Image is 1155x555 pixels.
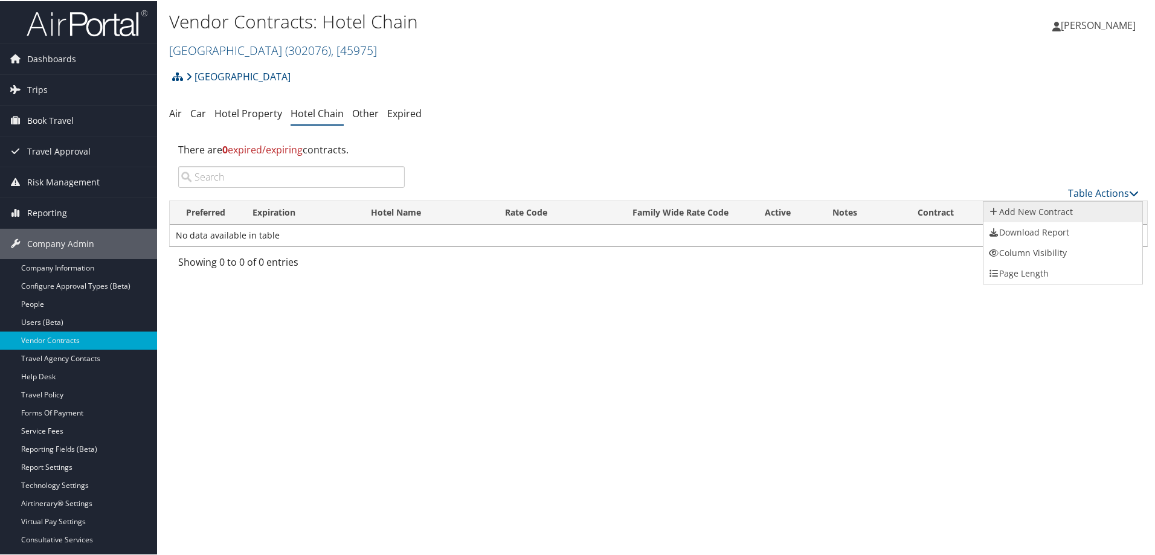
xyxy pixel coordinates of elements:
span: Trips [27,74,48,104]
img: airportal-logo.png [27,8,147,36]
span: Reporting [27,197,67,227]
span: Risk Management [27,166,100,196]
a: Page Length [983,262,1142,283]
a: Column Visibility [983,242,1142,262]
a: Download Report [983,221,1142,242]
a: Add New Contract [983,201,1142,221]
span: Company Admin [27,228,94,258]
span: Book Travel [27,104,74,135]
span: Travel Approval [27,135,91,165]
span: Dashboards [27,43,76,73]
